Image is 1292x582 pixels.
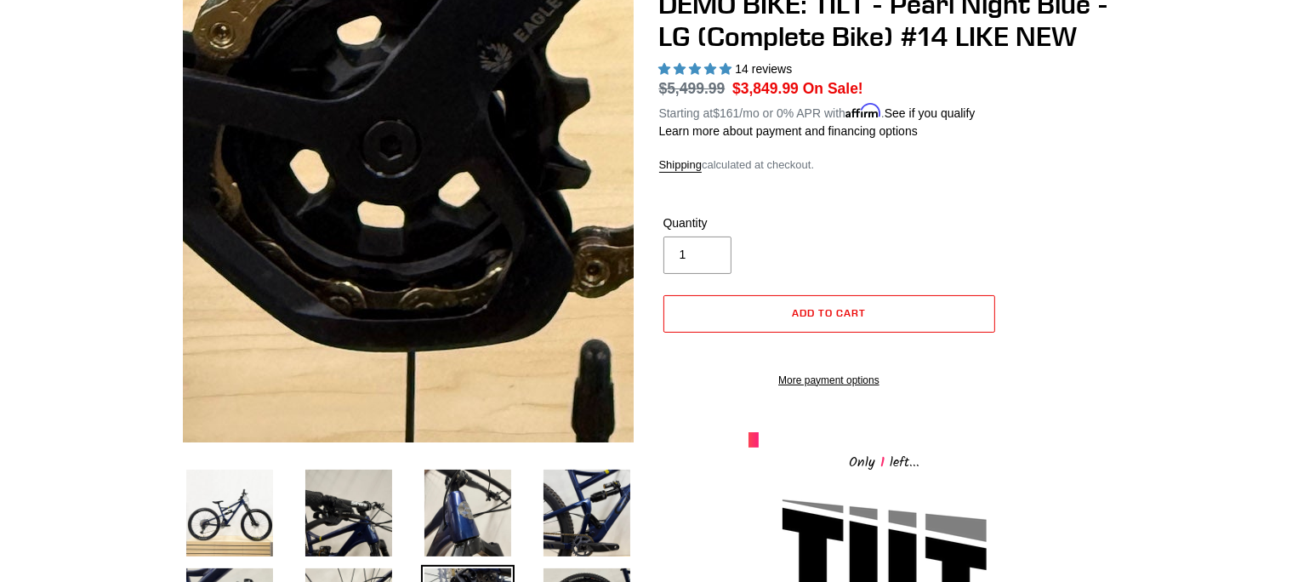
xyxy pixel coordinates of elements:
[845,104,881,118] span: Affirm
[659,157,1110,174] div: calculated at checkout.
[659,158,703,173] a: Shipping
[663,295,995,333] button: Add to cart
[748,448,1021,474] div: Only left...
[183,466,276,560] img: Load image into Gallery viewer, Canfield-Bikes-Tilt-LG-Demo
[663,373,995,388] a: More payment options
[302,466,396,560] img: Load image into Gallery viewer, DEMO BIKE: TILT - Pearl Night Blue - LG (Complete Bike) #14 LIKE NEW
[792,306,866,319] span: Add to cart
[875,452,890,473] span: 1
[735,62,792,76] span: 14 reviews
[659,124,918,138] a: Learn more about payment and financing options
[732,80,799,97] span: $3,849.99
[540,466,634,560] img: Load image into Gallery viewer, DEMO BIKE: TILT - Pearl Night Blue - LG (Complete Bike) #14 LIKE NEW
[663,214,825,232] label: Quantity
[659,62,736,76] span: 5.00 stars
[803,77,863,100] span: On Sale!
[713,106,739,120] span: $161
[421,466,515,560] img: Load image into Gallery viewer, DEMO BIKE: TILT - Pearl Night Blue - LG (Complete Bike) #14 LIKE NEW
[885,106,976,120] a: See if you qualify - Learn more about Affirm Financing (opens in modal)
[659,80,726,97] s: $5,499.99
[659,100,976,123] p: Starting at /mo or 0% APR with .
